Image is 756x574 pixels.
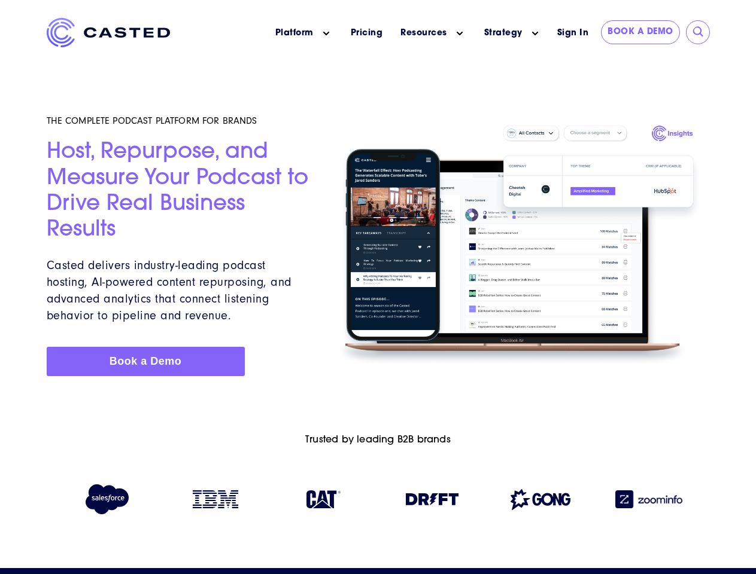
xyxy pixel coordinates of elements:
[275,27,314,39] a: Platform
[615,490,682,508] img: Zoominfo logo
[400,27,447,39] a: Resources
[47,140,315,243] h2: Host, Repurpose, and Measure Your Podcast to Drive Real Business Results
[110,355,182,367] span: Book a Demo
[551,20,596,46] a: Sign In
[188,18,551,48] nav: Main menu
[693,26,705,38] input: Submit
[47,115,315,127] h5: THE COMPLETE PODCAST PLATFORM FOR BRANDS
[306,490,341,508] img: Caterpillar logo
[47,347,245,376] a: Book a Demo
[406,493,459,505] img: Drift logo
[511,489,570,510] img: Gong logo
[601,20,680,44] a: Book a Demo
[484,27,523,39] a: Strategy
[47,18,170,47] img: Casted_Logo_Horizontal_FullColor_PUR_BLUE
[47,435,710,446] h6: Trusted by leading B2B brands
[193,490,238,508] img: IBM logo
[351,27,383,39] a: Pricing
[329,120,709,372] img: Homepage Hero
[80,484,133,514] img: Salesforce logo
[47,258,292,322] span: Casted delivers industry-leading podcast hosting, AI-powered content repurposing, and advanced an...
